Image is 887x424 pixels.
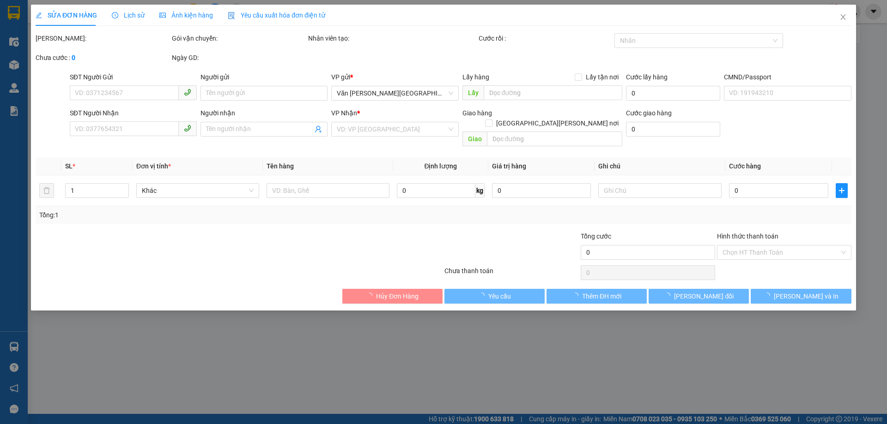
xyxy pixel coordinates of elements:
div: SĐT Người Gửi [70,72,197,82]
span: Cước hàng [729,162,761,170]
button: plus [836,183,848,198]
b: 0 [72,54,75,61]
div: Chưa cước : [36,53,170,63]
div: SĐT Người Nhận [70,108,197,118]
input: Cước giao hàng [626,122,720,137]
input: Ghi Chú [599,183,722,198]
button: Yêu cầu [444,289,545,304]
input: Dọc đường [487,131,622,146]
span: Lấy tận nơi [582,72,622,82]
input: VD: Bàn, Ghế [267,183,389,198]
input: Dọc đường [484,85,622,100]
span: SỬA ĐƠN HÀNG [36,12,97,19]
span: Lấy [462,85,484,100]
span: [PERSON_NAME] và In [774,291,838,301]
span: Lịch sử [112,12,145,19]
span: phone [184,89,191,96]
span: Yêu cầu [488,291,511,301]
span: Yêu cầu xuất hóa đơn điện tử [228,12,325,19]
img: logo.jpg [12,12,58,58]
button: delete [39,183,54,198]
button: [PERSON_NAME] và In [751,289,851,304]
span: [PERSON_NAME] đổi [674,291,734,301]
div: Nhân viên tạo: [308,33,477,43]
th: Ghi chú [595,157,725,175]
div: Ngày GD: [172,53,306,63]
span: loading [478,293,488,299]
span: phone [184,125,191,132]
span: loading [366,293,376,299]
span: [GEOGRAPHIC_DATA][PERSON_NAME] nơi [492,118,622,128]
span: Tổng cước [581,233,611,240]
span: Thêm ĐH mới [582,291,621,301]
div: Tổng: 1 [39,210,342,220]
span: Văn phòng Thanh Hóa [337,86,453,100]
span: SL [65,162,73,170]
span: Định lượng [425,162,457,170]
input: Cước lấy hàng [626,86,720,101]
span: Ảnh kiện hàng [159,12,213,19]
span: Tên hàng [267,162,294,170]
div: Người nhận [200,108,328,118]
span: Hủy Đơn Hàng [376,291,419,301]
div: VP gửi [332,72,459,82]
button: Hủy Đơn Hàng [342,289,443,304]
span: close [839,13,847,21]
button: [PERSON_NAME] đổi [649,289,749,304]
span: user-add [315,125,322,133]
span: picture [159,12,166,18]
span: VP Nhận [332,109,358,117]
label: Hình thức thanh toán [717,233,778,240]
span: edit [36,12,42,18]
div: Gói vận chuyển: [172,33,306,43]
div: Cước rồi : [479,33,613,43]
span: loading [764,293,774,299]
label: Cước lấy hàng [626,73,668,81]
span: loading [572,293,582,299]
span: Khác [142,184,254,197]
span: Lấy hàng [462,73,489,81]
button: Close [830,5,856,30]
span: plus [836,187,847,194]
div: [PERSON_NAME]: [36,33,170,43]
span: Giao [462,131,487,146]
span: kg [475,183,485,198]
div: Người gửi [200,72,328,82]
span: Giá trị hàng [492,162,526,170]
li: 01A03 [PERSON_NAME][GEOGRAPHIC_DATA][PERSON_NAME][GEOGRAPHIC_DATA] ( [PERSON_NAME] cây [PERSON_NA... [51,23,210,69]
span: loading [664,293,674,299]
span: Giao hàng [462,109,492,117]
button: Thêm ĐH mới [547,289,647,304]
div: Chưa thanh toán [443,266,580,282]
div: CMND/Passport [724,72,851,82]
img: icon [228,12,235,19]
span: Đơn vị tính [136,162,171,170]
b: 36 Limousine [97,11,164,22]
label: Cước giao hàng [626,109,672,117]
span: clock-circle [112,12,118,18]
